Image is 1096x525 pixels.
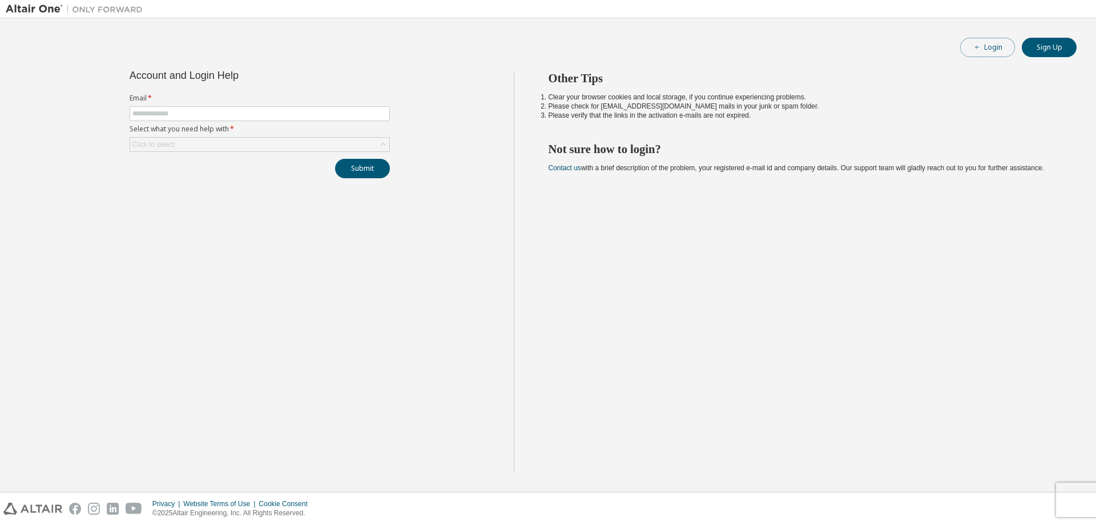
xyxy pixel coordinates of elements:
[6,3,148,15] img: Altair One
[152,508,315,518] p: © 2025 Altair Engineering, Inc. All Rights Reserved.
[549,164,1044,172] span: with a brief description of the problem, your registered e-mail id and company details. Our suppo...
[126,503,142,515] img: youtube.svg
[130,94,390,103] label: Email
[107,503,119,515] img: linkedin.svg
[88,503,100,515] img: instagram.svg
[549,164,581,172] a: Contact us
[960,38,1015,57] button: Login
[549,111,1057,120] li: Please verify that the links in the activation e-mails are not expired.
[549,102,1057,111] li: Please check for [EMAIL_ADDRESS][DOMAIN_NAME] mails in your junk or spam folder.
[130,138,389,151] div: Click to select
[3,503,62,515] img: altair_logo.svg
[130,71,338,80] div: Account and Login Help
[549,142,1057,157] h2: Not sure how to login?
[549,71,1057,86] h2: Other Tips
[132,140,175,149] div: Click to select
[130,125,390,134] label: Select what you need help with
[549,93,1057,102] li: Clear your browser cookies and local storage, if you continue experiencing problems.
[335,159,390,178] button: Submit
[152,499,183,508] div: Privacy
[1022,38,1077,57] button: Sign Up
[259,499,314,508] div: Cookie Consent
[69,503,81,515] img: facebook.svg
[183,499,259,508] div: Website Terms of Use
